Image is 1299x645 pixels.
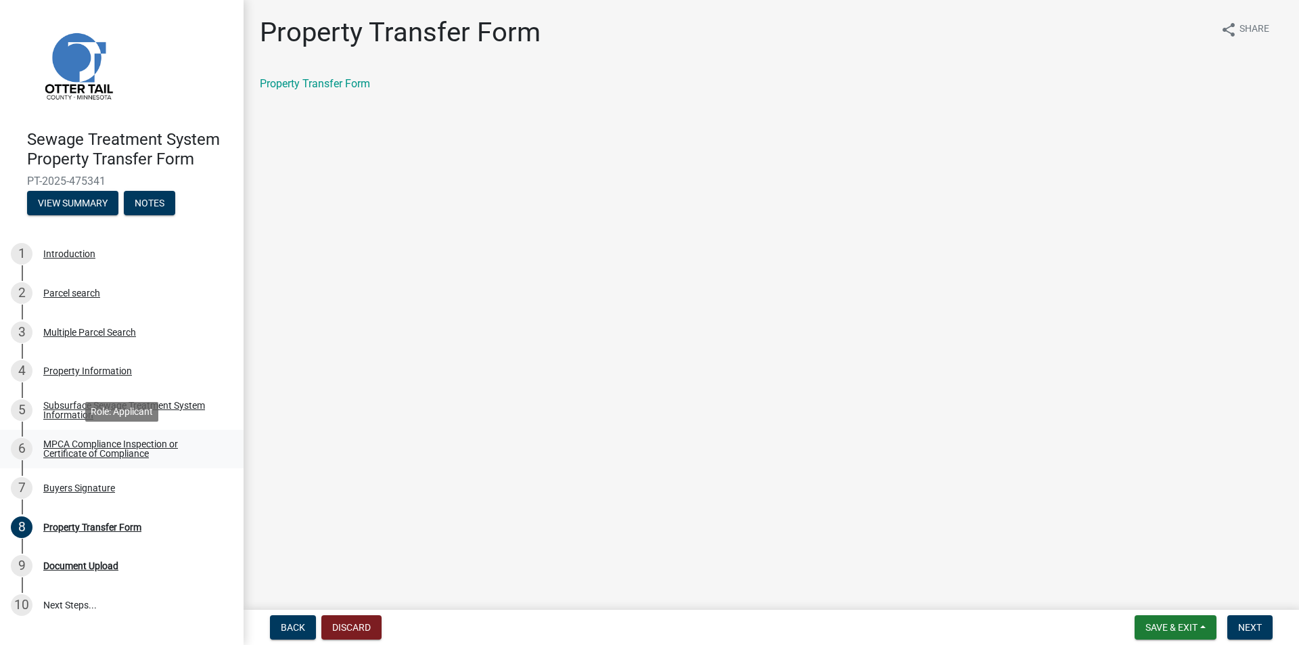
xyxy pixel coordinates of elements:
div: Property Transfer Form [43,522,141,532]
button: Back [270,615,316,640]
div: MPCA Compliance Inspection or Certificate of Compliance [43,439,222,458]
button: shareShare [1210,16,1280,43]
div: 2 [11,282,32,304]
h4: Sewage Treatment System Property Transfer Form [27,130,233,169]
wm-modal-confirm: Summary [27,198,118,209]
button: Save & Exit [1135,615,1216,640]
span: Next [1238,622,1262,633]
span: PT-2025-475341 [27,175,216,187]
img: Otter Tail County, Minnesota [27,14,129,116]
div: 8 [11,516,32,538]
span: Share [1239,22,1269,38]
div: 10 [11,594,32,616]
h1: Property Transfer Form [260,16,541,49]
i: share [1221,22,1237,38]
div: 4 [11,360,32,382]
div: Role: Applicant [85,402,158,422]
div: Multiple Parcel Search [43,328,136,337]
div: 9 [11,555,32,577]
a: Property Transfer Form [260,77,370,90]
div: 6 [11,438,32,460]
wm-modal-confirm: Notes [124,198,175,209]
span: Back [281,622,305,633]
button: Next [1227,615,1273,640]
div: Property Information [43,366,132,376]
div: 3 [11,321,32,343]
div: Parcel search [43,288,100,298]
div: Buyers Signature [43,483,115,493]
div: Introduction [43,249,95,259]
div: 7 [11,477,32,499]
div: 5 [11,399,32,421]
div: 1 [11,243,32,265]
span: Save & Exit [1145,622,1198,633]
button: View Summary [27,191,118,215]
div: Subsurface Sewage Treatment System Information [43,401,222,420]
button: Discard [321,615,382,640]
button: Notes [124,191,175,215]
div: Document Upload [43,561,118,571]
